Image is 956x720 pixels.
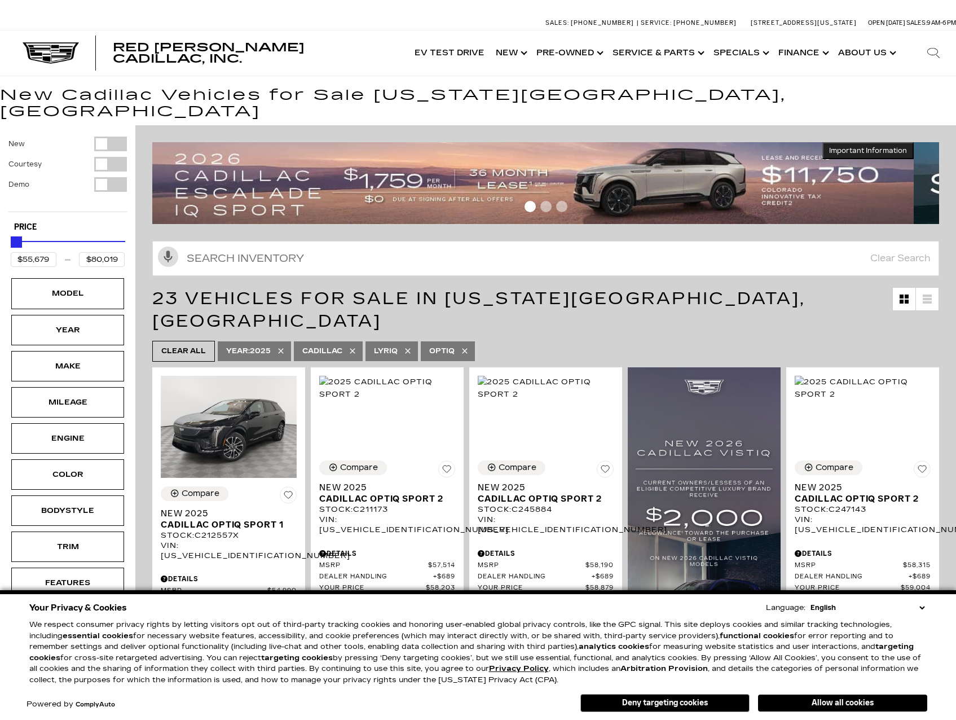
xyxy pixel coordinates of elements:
a: Service: [PHONE_NUMBER] [637,20,739,26]
span: $58,879 [585,584,614,592]
span: Dealer Handling [795,573,909,581]
strong: analytics cookies [579,642,649,651]
a: Red [PERSON_NAME] Cadillac, Inc. [113,42,398,64]
div: Compare [499,463,536,473]
span: MSRP [161,587,267,595]
a: New 2025Cadillac OPTIQ Sport 2 [478,482,614,504]
strong: essential cookies [63,631,133,640]
span: Open [DATE] [868,19,905,27]
select: Language Select [808,602,927,613]
div: Compare [340,463,378,473]
span: New 2025 [795,482,922,493]
div: Features [39,577,96,589]
div: BodystyleBodystyle [11,495,124,526]
div: ModelModel [11,278,124,309]
a: [STREET_ADDRESS][US_STATE] [751,19,857,27]
a: New 2025Cadillac OPTIQ Sport 1 [161,508,297,530]
span: $57,514 [428,561,455,570]
a: MSRP $58,315 [795,561,931,570]
button: Deny targeting cookies [580,694,750,712]
a: Finance [773,30,832,76]
div: Engine [39,432,96,445]
div: VIN: [US_VEHICLE_IDENTIFICATION_NUMBER] [478,515,614,535]
label: New [8,138,25,150]
a: Your Price $58,203 [319,584,455,592]
div: ColorColor [11,459,124,490]
div: Stock : C247143 [795,504,931,515]
div: Mileage [39,396,96,409]
div: Pricing Details - New 2025 Cadillac OPTIQ Sport 1 [161,574,297,584]
span: Your Price [795,584,901,592]
div: Trim [39,541,96,553]
span: MSRP [319,561,428,570]
span: Your Price [319,584,426,592]
span: Dealer Handling [319,573,433,581]
div: MakeMake [11,351,124,381]
span: Cadillac [302,344,342,358]
strong: targeting cookies [261,653,333,662]
div: Make [39,360,96,372]
span: 9 AM-6 PM [927,19,956,27]
div: Minimum Price [11,236,22,248]
span: LYRIQ [374,344,398,358]
span: New 2025 [319,482,447,493]
input: Maximum [79,252,125,267]
img: 2509-September-FOM-Escalade-IQ-Lease9 [152,142,914,224]
a: ComplyAuto [76,701,115,708]
span: $58,203 [426,584,455,592]
span: New 2025 [478,482,605,493]
span: $59,004 [901,584,931,592]
a: Service & Parts [607,30,708,76]
button: Compare Vehicle [478,460,545,475]
span: Cadillac OPTIQ Sport 2 [478,493,605,504]
span: $689 [592,573,614,581]
a: New 2025Cadillac OPTIQ Sport 2 [795,482,931,504]
strong: functional cookies [720,631,794,640]
span: MSRP [478,561,585,570]
div: Pricing Details - New 2025 Cadillac OPTIQ Sport 2 [319,548,455,559]
img: 2025 Cadillac OPTIQ Sport 2 [319,376,455,401]
div: Pricing Details - New 2025 Cadillac OPTIQ Sport 2 [795,548,931,559]
div: VIN: [US_VEHICLE_IDENTIFICATION_NUMBER] [319,515,455,535]
span: Cadillac OPTIQ Sport 2 [795,493,922,504]
div: VIN: [US_VEHICLE_IDENTIFICATION_NUMBER] [795,515,931,535]
span: Sales: [906,19,927,27]
span: Go to slide 2 [540,201,552,212]
div: Stock : C212557X [161,530,297,541]
a: Dealer Handling $689 [319,573,455,581]
span: [PHONE_NUMBER] [571,19,634,27]
a: Dealer Handling $689 [795,573,931,581]
a: MSRP $57,514 [319,561,455,570]
img: 2025 Cadillac OPTIQ Sport 2 [478,376,614,401]
a: Pre-Owned [531,30,607,76]
div: Bodystyle [39,504,96,517]
a: MSRP $58,190 [478,561,614,570]
span: Clear All [161,344,206,358]
div: Stock : C211173 [319,504,455,515]
button: Save Vehicle [280,486,297,508]
div: Compare [816,463,853,473]
div: YearYear [11,315,124,345]
span: $58,315 [903,561,931,570]
span: 23 Vehicles for Sale in [US_STATE][GEOGRAPHIC_DATA], [GEOGRAPHIC_DATA] [152,288,805,331]
img: 2025 Cadillac OPTIQ Sport 1 [161,376,297,478]
button: Compare Vehicle [319,460,387,475]
span: [PHONE_NUMBER] [673,19,737,27]
button: Save Vehicle [914,460,931,482]
span: Year : [226,347,250,355]
div: Language: [766,604,805,612]
a: New [490,30,531,76]
label: Demo [8,179,29,190]
button: Important Information [822,142,914,159]
div: MileageMileage [11,387,124,418]
div: Model [39,287,96,300]
a: Privacy Policy [489,664,549,673]
a: Cadillac Dark Logo with Cadillac White Text [23,42,79,64]
div: Color [39,468,96,481]
div: Powered by [27,701,115,708]
a: Your Price $59,004 [795,584,931,592]
div: TrimTrim [11,532,124,562]
span: Sales: [545,19,569,27]
h5: Price [14,222,121,232]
